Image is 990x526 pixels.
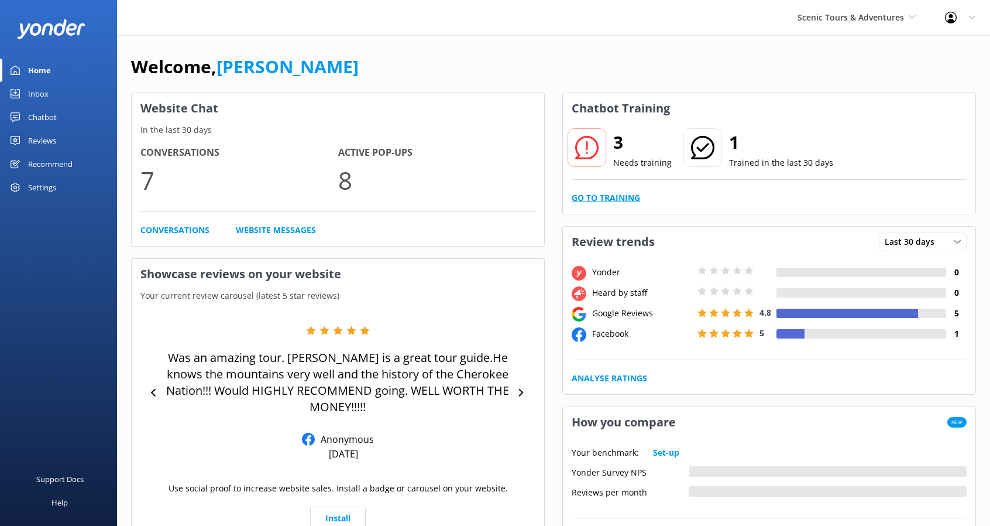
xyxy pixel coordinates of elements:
p: 7 [140,160,338,200]
img: Facebook Reviews [302,433,315,446]
div: Help [51,491,68,514]
a: Conversations [140,224,209,237]
h4: 0 [946,286,967,299]
p: Trained in the last 30 days [729,156,833,169]
h4: 0 [946,266,967,279]
h3: Showcase reviews on your website [132,259,544,289]
h2: 1 [729,128,833,156]
p: Your current review carousel (latest 5 star reviews) [132,289,544,302]
div: Settings [28,176,56,199]
span: 4.8 [759,307,771,318]
div: Support Docs [36,467,84,491]
p: Needs training [613,156,672,169]
div: Facebook [589,327,695,340]
h4: 1 [946,327,967,340]
h3: Review trends [563,227,664,257]
div: Yonder Survey NPS [572,466,689,477]
p: Your benchmark: [572,446,639,459]
div: Home [28,59,51,82]
div: Inbox [28,82,49,105]
p: 8 [338,160,536,200]
p: In the last 30 days [132,124,544,136]
p: [DATE] [329,448,358,460]
p: Anonymous [315,433,374,446]
h4: Active Pop-ups [338,145,536,160]
div: Reviews per month [572,486,689,497]
a: Website Messages [236,224,316,237]
div: Heard by staff [589,286,695,299]
h3: Chatbot Training [563,93,679,124]
div: Yonder [589,266,695,279]
span: 5 [759,327,764,339]
div: Chatbot [28,105,57,129]
a: Analyse Ratings [572,372,647,385]
h3: How you compare [563,407,685,438]
div: Recommend [28,152,73,176]
h1: Welcome, [131,53,359,81]
span: Scenic Tours & Adventures [797,12,904,23]
span: Last 30 days [885,235,941,248]
h2: 3 [613,128,672,156]
h3: Website Chat [132,93,544,124]
div: Google Reviews [589,307,695,320]
a: Go to Training [572,192,640,204]
div: Reviews [28,129,56,152]
img: yonder-white-logo.png [18,19,85,39]
a: Set-up [653,446,679,459]
a: [PERSON_NAME] [216,54,359,78]
h4: 5 [946,307,967,320]
span: New [947,417,967,428]
p: Use social proof to increase website sales. Install a badge or carousel on your website. [169,482,508,495]
h4: Conversations [140,145,338,160]
p: Was an amazing tour. [PERSON_NAME] is a great tour guide.He knows the mountains very well and the... [164,350,513,415]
